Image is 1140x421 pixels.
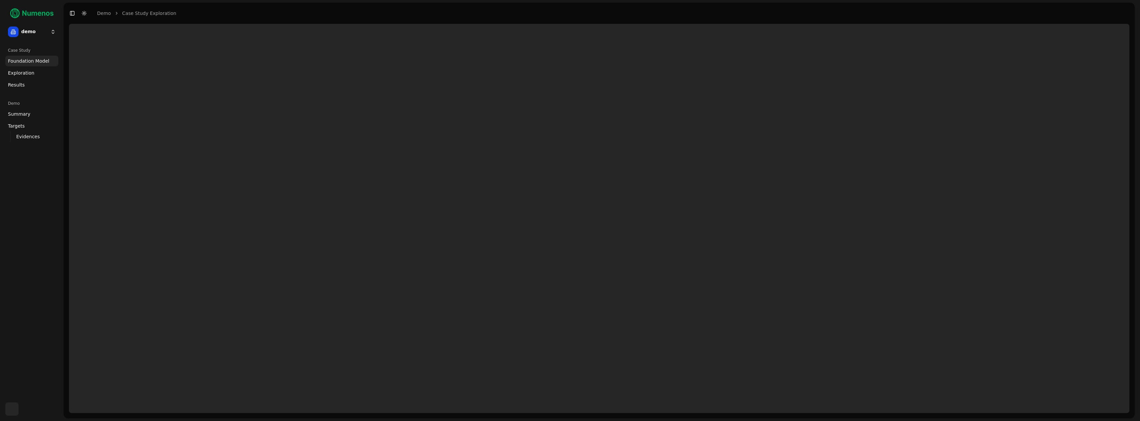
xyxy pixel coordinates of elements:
[14,132,50,141] a: Evidences
[5,121,58,131] a: Targets
[5,45,58,56] div: Case Study
[16,133,40,140] span: Evidences
[8,58,49,64] span: Foundation Model
[5,56,58,66] a: Foundation Model
[5,98,58,109] div: Demo
[8,82,25,88] span: Results
[21,29,48,35] span: demo
[5,5,58,21] img: Numenos
[5,80,58,90] a: Results
[97,10,176,17] nav: breadcrumb
[8,123,25,129] span: Targets
[97,10,111,17] a: demo
[122,10,176,17] a: Case Study Exploration
[5,109,58,119] a: Summary
[8,111,30,117] span: Summary
[5,24,58,40] button: demo
[8,70,34,76] span: Exploration
[5,68,58,78] a: Exploration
